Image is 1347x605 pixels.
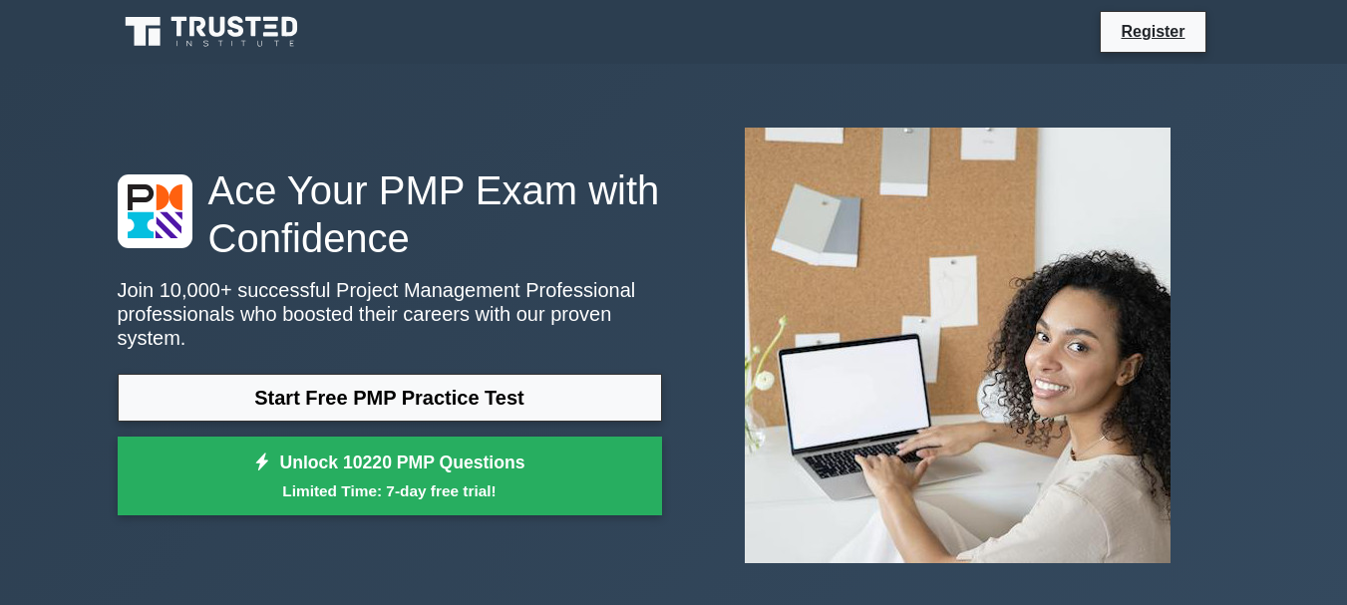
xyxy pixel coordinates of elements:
a: Unlock 10220 PMP QuestionsLimited Time: 7-day free trial! [118,437,662,516]
h1: Ace Your PMP Exam with Confidence [118,166,662,262]
small: Limited Time: 7-day free trial! [143,479,637,502]
a: Start Free PMP Practice Test [118,374,662,422]
a: Register [1109,19,1196,44]
p: Join 10,000+ successful Project Management Professional professionals who boosted their careers w... [118,278,662,350]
